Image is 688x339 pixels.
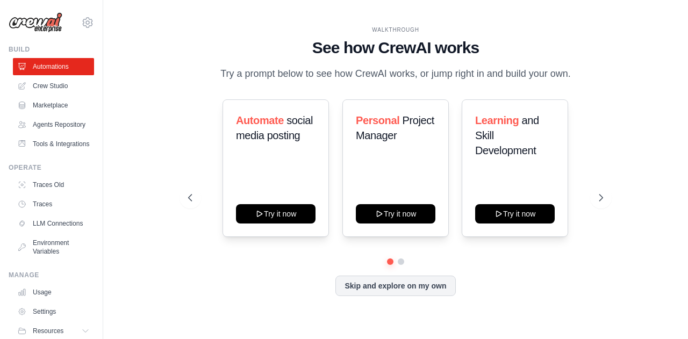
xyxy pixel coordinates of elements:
[13,196,94,213] a: Traces
[9,45,94,54] div: Build
[13,77,94,95] a: Crew Studio
[356,204,435,223] button: Try it now
[13,284,94,301] a: Usage
[215,66,576,82] p: Try a prompt below to see how CrewAI works, or jump right in and build your own.
[33,327,63,335] span: Resources
[475,114,519,126] span: Learning
[236,114,284,126] span: Automate
[13,303,94,320] a: Settings
[188,26,603,34] div: WALKTHROUGH
[13,97,94,114] a: Marketplace
[475,114,539,156] span: and Skill Development
[13,58,94,75] a: Automations
[13,215,94,232] a: LLM Connections
[356,114,434,141] span: Project Manager
[335,276,455,296] button: Skip and explore on my own
[13,135,94,153] a: Tools & Integrations
[9,12,62,33] img: Logo
[236,204,316,223] button: Try it now
[236,114,313,141] span: social media posting
[9,271,94,279] div: Manage
[13,234,94,260] a: Environment Variables
[13,176,94,193] a: Traces Old
[475,204,555,223] button: Try it now
[356,114,399,126] span: Personal
[13,116,94,133] a: Agents Repository
[188,38,603,57] h1: See how CrewAI works
[9,163,94,172] div: Operate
